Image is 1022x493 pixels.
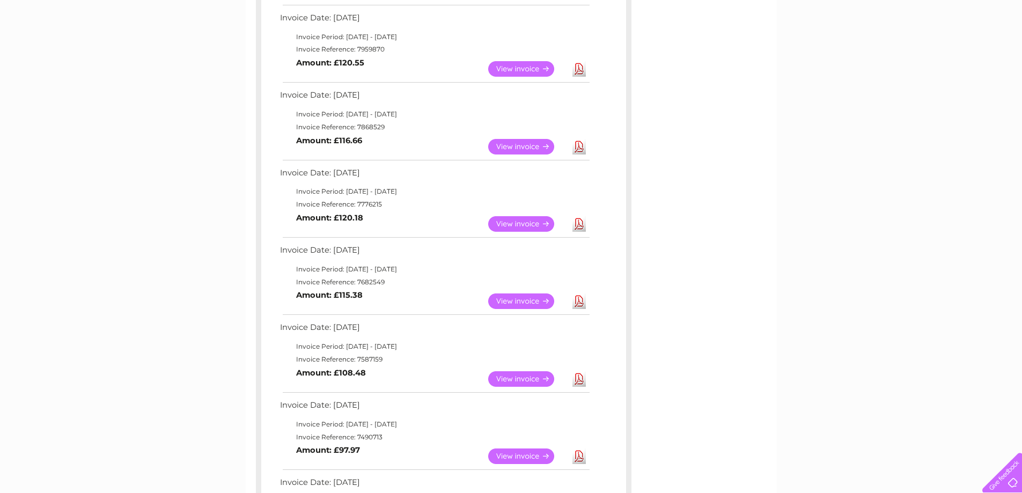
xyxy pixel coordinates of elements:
a: View [488,371,567,387]
a: Blog [929,46,944,54]
a: View [488,139,567,154]
td: Invoice Date: [DATE] [277,88,591,108]
a: Log out [987,46,1012,54]
td: Invoice Reference: 7868529 [277,121,591,134]
a: Contact [951,46,977,54]
td: Invoice Date: [DATE] [277,320,591,340]
a: Energy [860,46,884,54]
td: Invoice Date: [DATE] [277,243,591,263]
img: logo.png [36,28,91,61]
a: View [488,448,567,464]
a: Download [572,216,586,232]
td: Invoice Period: [DATE] - [DATE] [277,108,591,121]
a: Download [572,139,586,154]
b: Amount: £115.38 [296,290,363,300]
a: Telecoms [890,46,922,54]
b: Amount: £97.97 [296,445,360,455]
a: View [488,216,567,232]
td: Invoice Period: [DATE] - [DATE] [277,263,591,276]
td: Invoice Reference: 7776215 [277,198,591,211]
td: Invoice Period: [DATE] - [DATE] [277,185,591,198]
td: Invoice Period: [DATE] - [DATE] [277,340,591,353]
td: Invoice Reference: 7490713 [277,431,591,444]
div: Clear Business is a trading name of Verastar Limited (registered in [GEOGRAPHIC_DATA] No. 3667643... [258,6,765,52]
a: Download [572,448,586,464]
td: Invoice Date: [DATE] [277,166,591,186]
b: Amount: £120.55 [296,58,364,68]
td: Invoice Date: [DATE] [277,11,591,31]
b: Amount: £108.48 [296,368,366,378]
td: Invoice Reference: 7682549 [277,276,591,289]
td: Invoice Reference: 7959870 [277,43,591,56]
b: Amount: £120.18 [296,213,363,223]
a: Download [572,371,586,387]
a: View [488,61,567,77]
td: Invoice Period: [DATE] - [DATE] [277,31,591,43]
a: View [488,293,567,309]
a: Download [572,293,586,309]
b: Amount: £116.66 [296,136,362,145]
td: Invoice Date: [DATE] [277,398,591,418]
td: Invoice Period: [DATE] - [DATE] [277,418,591,431]
a: Water [833,46,854,54]
a: 0333 014 3131 [820,5,894,19]
a: Download [572,61,586,77]
td: Invoice Reference: 7587159 [277,353,591,366]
